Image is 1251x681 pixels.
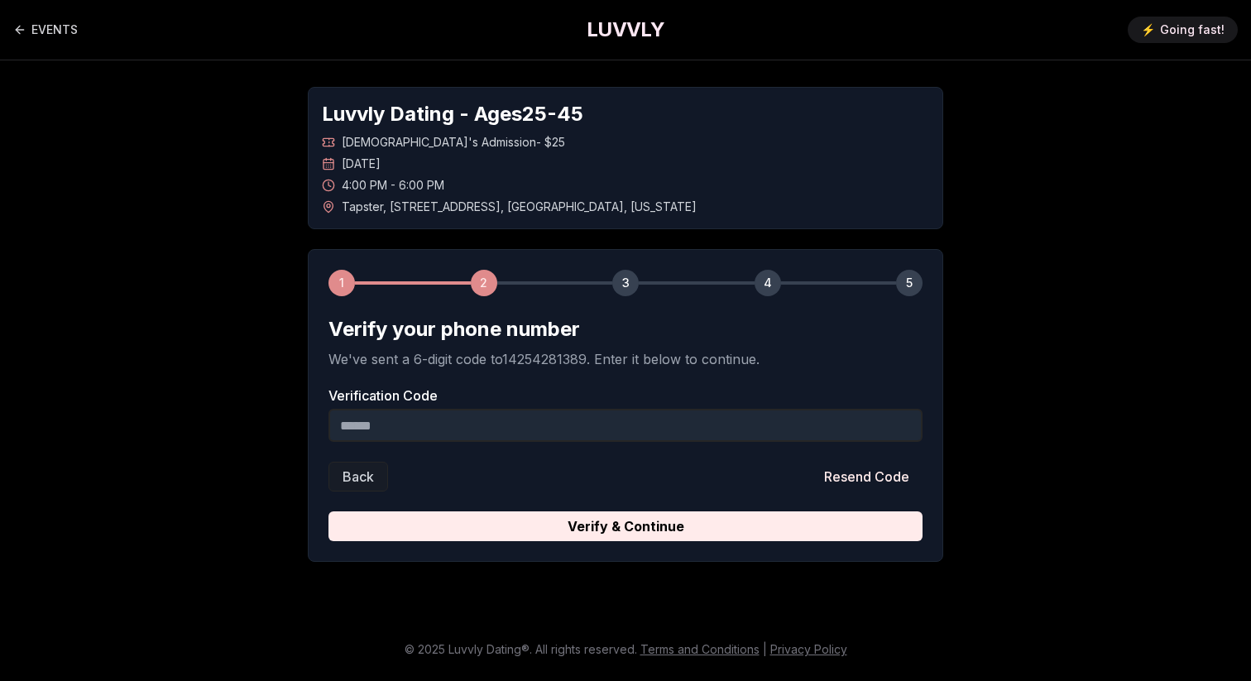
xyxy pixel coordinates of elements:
a: Terms and Conditions [640,642,760,656]
div: 5 [896,270,923,296]
span: Going fast! [1160,22,1225,38]
a: LUVVLY [587,17,664,43]
div: 2 [471,270,497,296]
p: We've sent a 6-digit code to 14254281389 . Enter it below to continue. [328,349,923,369]
div: 1 [328,270,355,296]
button: Back [328,462,388,492]
span: 4:00 PM - 6:00 PM [342,177,444,194]
span: [DATE] [342,156,381,172]
label: Verification Code [328,389,923,402]
a: Back to events [13,13,78,46]
div: 4 [755,270,781,296]
h1: Luvvly Dating - Ages 25 - 45 [322,101,929,127]
button: Resend Code [811,462,923,492]
span: [DEMOGRAPHIC_DATA]'s Admission - $25 [342,134,565,151]
div: 3 [612,270,639,296]
span: Tapster , [STREET_ADDRESS] , [GEOGRAPHIC_DATA] , [US_STATE] [342,199,697,215]
h2: Verify your phone number [328,316,923,343]
span: | [763,642,767,656]
button: Verify & Continue [328,511,923,541]
span: ⚡️ [1141,22,1155,38]
a: Privacy Policy [770,642,847,656]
